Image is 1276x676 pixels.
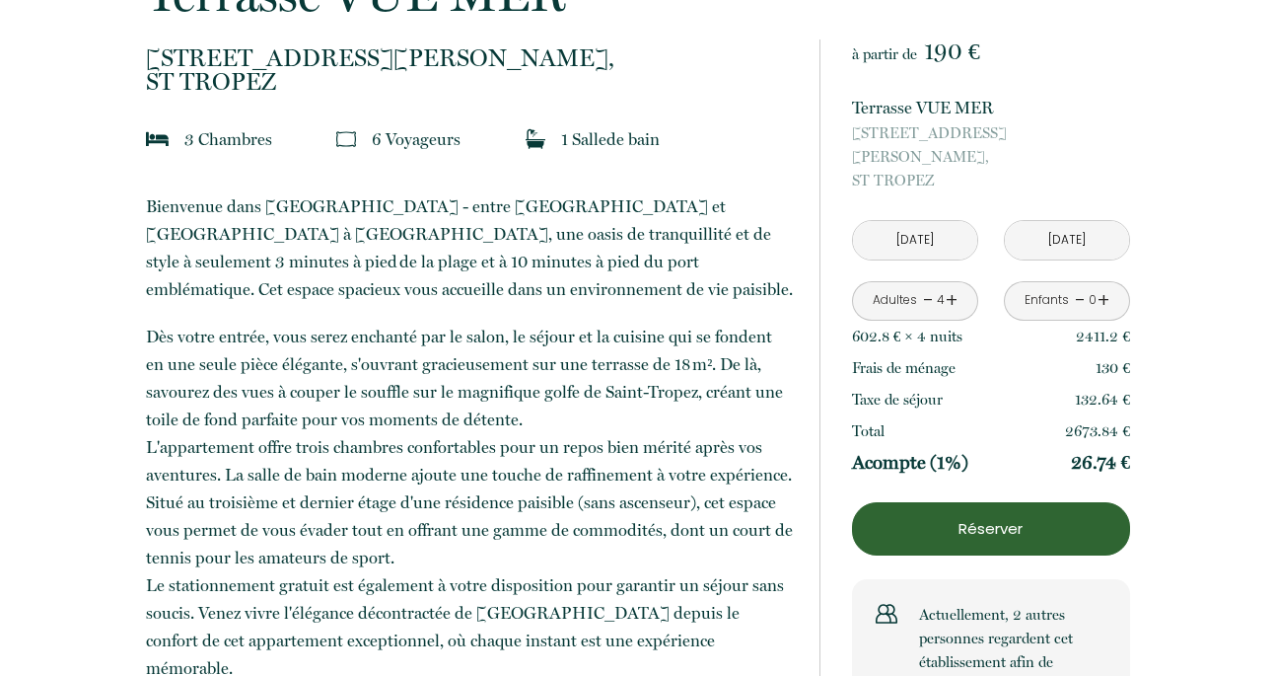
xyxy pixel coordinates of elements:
[852,94,1130,121] p: Terrasse VUE MER
[852,325,962,348] p: 602.8 € × 4 nuit
[935,291,945,310] div: 4
[873,291,917,310] div: Adultes
[1075,285,1086,316] a: -
[561,125,660,153] p: 1 Salle de bain
[852,45,917,63] span: à partir de
[924,38,980,65] span: 190 €
[852,121,1130,192] p: ST TROPEZ
[1098,285,1109,316] a: +
[1075,388,1130,412] p: 132.64 €
[1065,419,1130,443] p: 2673.84 €
[859,517,1123,541] p: Réserver
[876,603,897,625] img: users
[1096,356,1130,380] p: 130 €
[852,356,956,380] p: Frais de ménage
[852,502,1130,556] button: Réserver
[957,328,962,345] span: s
[923,285,934,316] a: -
[454,129,461,149] span: s
[852,388,943,412] p: Taxe de séjour
[1025,291,1069,310] div: Enfants
[1076,325,1130,348] p: 2411.2 €
[146,192,793,303] p: Bienvenue dans [GEOGRAPHIC_DATA] - entre [GEOGRAPHIC_DATA] et [GEOGRAPHIC_DATA] à [GEOGRAPHIC_DAT...
[265,129,272,149] span: s
[372,125,461,153] p: 6 Voyageur
[146,46,793,70] span: [STREET_ADDRESS][PERSON_NAME],
[184,125,272,153] p: 3 Chambre
[852,419,885,443] p: Total
[1005,221,1129,260] input: Départ
[852,121,1130,169] span: [STREET_ADDRESS][PERSON_NAME],
[146,46,793,94] p: ST TROPEZ
[1088,291,1098,310] div: 0
[853,221,977,260] input: Arrivée
[336,129,356,149] img: guests
[946,285,957,316] a: +
[852,451,968,475] p: Acompte (1%)
[1071,451,1130,475] p: 26.74 €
